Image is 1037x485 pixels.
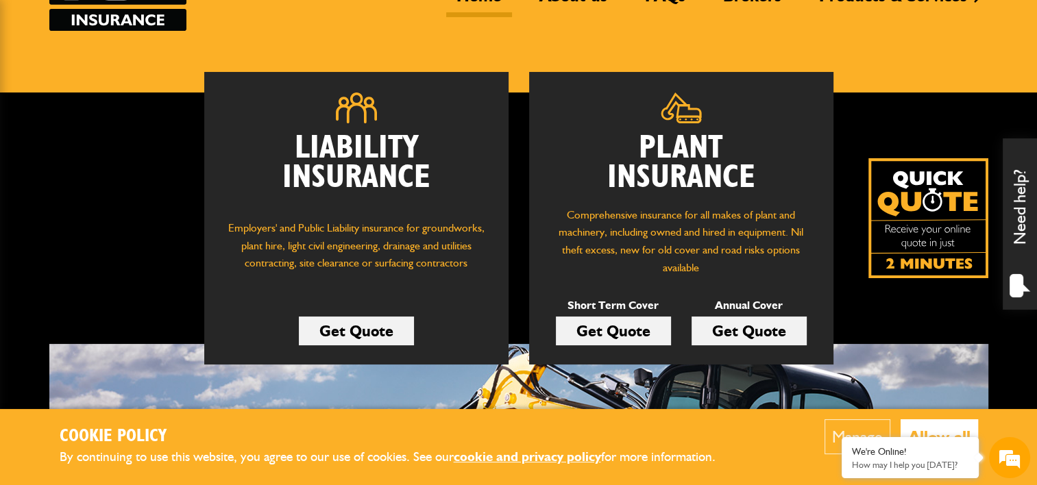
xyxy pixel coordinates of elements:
[299,316,414,345] a: Get Quote
[225,219,488,285] p: Employers' and Public Liability insurance for groundworks, plant hire, light civil engineering, d...
[692,316,807,345] a: Get Quote
[550,206,813,276] p: Comprehensive insurance for all makes of plant and machinery, including owned and hired in equipm...
[852,446,968,458] div: We're Online!
[60,447,738,468] p: By continuing to use this website, you agree to our use of cookies. See our for more information.
[225,134,488,206] h2: Liability Insurance
[454,449,601,464] a: cookie and privacy policy
[868,158,988,278] img: Quick Quote
[60,426,738,447] h2: Cookie Policy
[825,419,890,454] button: Manage
[550,134,813,192] h2: Plant Insurance
[852,460,968,470] p: How may I help you today?
[556,316,671,345] a: Get Quote
[1003,138,1037,310] div: Need help?
[868,158,988,278] a: Get your insurance quote isn just 2-minutes
[901,419,978,454] button: Allow all
[692,297,807,314] p: Annual Cover
[556,297,671,314] p: Short Term Cover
